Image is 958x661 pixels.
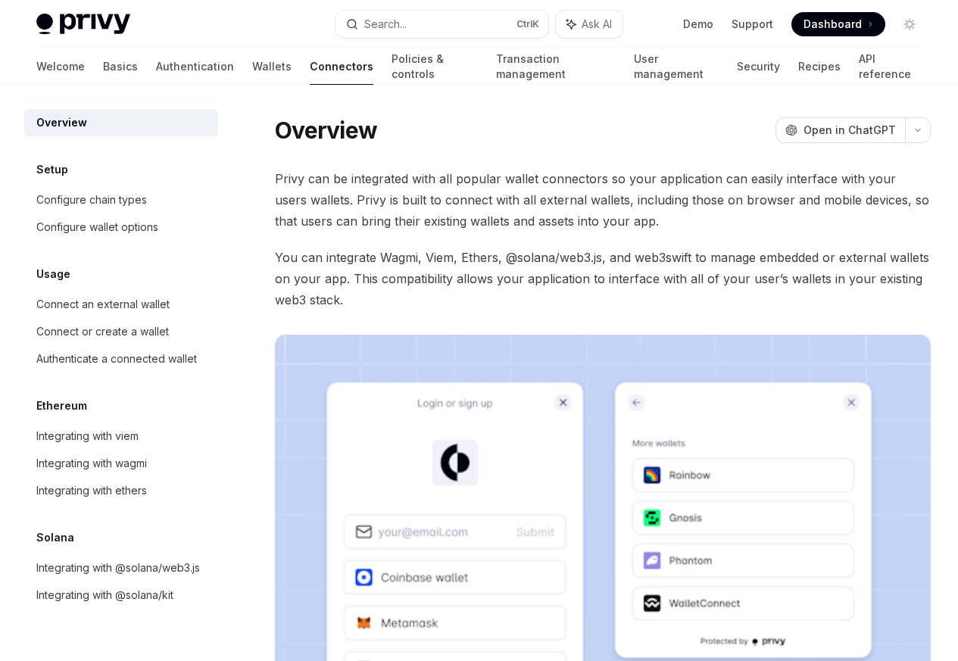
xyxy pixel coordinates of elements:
a: Transaction management [496,48,616,85]
span: You can integrate Wagmi, Viem, Ethers, @solana/web3.js, and web3swift to manage embedded or exter... [275,247,931,310]
div: Integrating with ethers [36,482,147,500]
span: Privy can be integrated with all popular wallet connectors so your application can easily interfa... [275,168,931,232]
div: Connect or create a wallet [36,323,169,341]
div: Search... [364,15,407,33]
a: Dashboard [791,12,885,36]
a: Recipes [798,48,841,85]
a: Authenticate a connected wallet [24,345,218,373]
h5: Ethereum [36,397,87,415]
button: Open in ChatGPT [775,117,905,143]
a: Configure wallet options [24,214,218,241]
a: Wallets [252,48,292,85]
div: Integrating with @solana/kit [36,586,173,604]
div: Integrating with viem [36,427,139,445]
a: Integrating with viem [24,422,218,450]
span: Ask AI [582,17,612,32]
img: light logo [36,14,130,35]
a: Connectors [310,48,373,85]
div: Integrating with @solana/web3.js [36,559,200,577]
a: Welcome [36,48,85,85]
div: Connect an external wallet [36,295,170,313]
a: Integrating with @solana/web3.js [24,554,218,581]
h5: Usage [36,265,70,283]
button: Search...CtrlK [335,11,548,38]
h5: Solana [36,528,74,547]
a: Connect an external wallet [24,291,218,318]
a: Configure chain types [24,186,218,214]
h1: Overview [275,117,377,144]
div: Configure chain types [36,191,147,209]
a: Security [737,48,780,85]
a: Overview [24,109,218,136]
a: Integrating with ethers [24,477,218,504]
a: Connect or create a wallet [24,318,218,345]
a: Authentication [156,48,234,85]
span: Dashboard [804,17,862,32]
span: Ctrl K [516,18,539,30]
a: Integrating with @solana/kit [24,581,218,609]
div: Configure wallet options [36,218,158,236]
a: Basics [103,48,138,85]
button: Ask AI [556,11,623,38]
a: Integrating with wagmi [24,450,218,477]
a: API reference [859,48,922,85]
span: Open in ChatGPT [804,123,896,138]
div: Authenticate a connected wallet [36,350,197,368]
h5: Setup [36,161,68,179]
a: Demo [683,17,713,32]
a: Policies & controls [392,48,478,85]
div: Overview [36,114,87,132]
a: Support [732,17,773,32]
a: User management [634,48,719,85]
div: Integrating with wagmi [36,454,147,472]
button: Toggle dark mode [897,12,922,36]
